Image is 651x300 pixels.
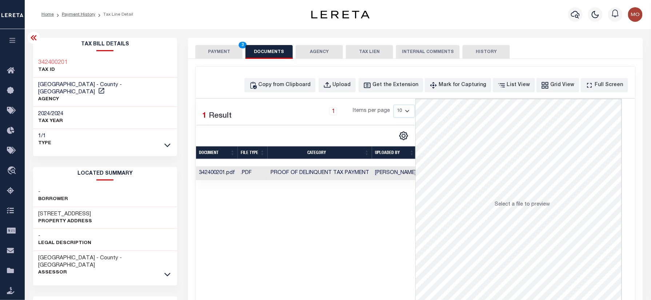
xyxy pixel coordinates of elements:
[39,232,92,240] h3: -
[359,78,423,92] button: Get the Extension
[493,78,535,92] button: List View
[507,81,530,89] div: List View
[7,166,19,176] i: travel_explore
[238,146,268,159] th: FILE TYPE: activate to sort column ascending
[41,12,54,17] a: Home
[296,45,343,59] button: AGENCY
[463,45,510,59] button: HISTORY
[268,146,372,159] th: CATEGORY: activate to sort column ascending
[628,7,643,22] img: svg+xml;base64,PHN2ZyB4bWxucz0iaHR0cDovL3d3dy53My5vcmcvMjAwMC9zdmciIHBvaW50ZXItZXZlbnRzPSJub25lIi...
[536,78,579,92] button: Grid View
[581,78,628,92] button: Full Screen
[439,81,487,89] div: Mark for Capturing
[39,118,64,125] p: TAX YEAR
[39,96,172,103] p: AGENCY
[33,38,177,51] h2: Tax Bill Details
[238,166,268,181] td: .PDF
[396,45,460,59] button: INTERNAL COMMENTS
[202,112,207,120] span: 1
[39,82,122,95] span: [GEOGRAPHIC_DATA] - County - [GEOGRAPHIC_DATA]
[39,240,92,247] p: Legal Description
[95,11,133,18] li: Tax Line Detail
[39,110,64,118] h3: 2024/2024
[39,140,52,147] p: Type
[373,81,419,89] div: Get the Extension
[62,12,95,17] a: Payment History
[245,45,293,59] button: DOCUMENTS
[319,78,356,92] button: Upload
[495,202,550,207] span: Select a file to preview
[39,66,68,74] p: TAX ID
[329,107,337,115] a: 1
[333,81,351,89] div: Upload
[39,255,172,269] h3: [GEOGRAPHIC_DATA] - County - [GEOGRAPHIC_DATA]
[372,166,419,181] td: [PERSON_NAME]
[196,166,238,181] td: 342400201.pdf
[425,78,491,92] button: Mark for Capturing
[195,45,243,59] button: PAYMENT
[39,218,92,225] p: Property Address
[39,196,68,203] p: Borrower
[39,211,92,218] h3: [STREET_ADDRESS]
[239,42,247,48] span: 3
[259,81,311,89] div: Copy from Clipboard
[595,81,623,89] div: Full Screen
[353,107,390,115] span: Items per page
[244,78,316,92] button: Copy from Clipboard
[33,167,177,181] h2: LOCATED SUMMARY
[39,188,68,196] h3: -
[551,81,575,89] div: Grid View
[39,59,68,66] a: 342400201
[271,170,369,175] span: Proof of Delinquent Tax Payment
[311,11,370,19] img: logo-dark.svg
[196,146,238,159] th: Document: activate to sort column ascending
[39,133,52,140] h3: 1/1
[39,269,172,276] p: Assessor
[209,110,232,122] label: Result
[346,45,393,59] button: TAX LIEN
[372,146,417,159] th: UPLOADED BY: activate to sort column ascending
